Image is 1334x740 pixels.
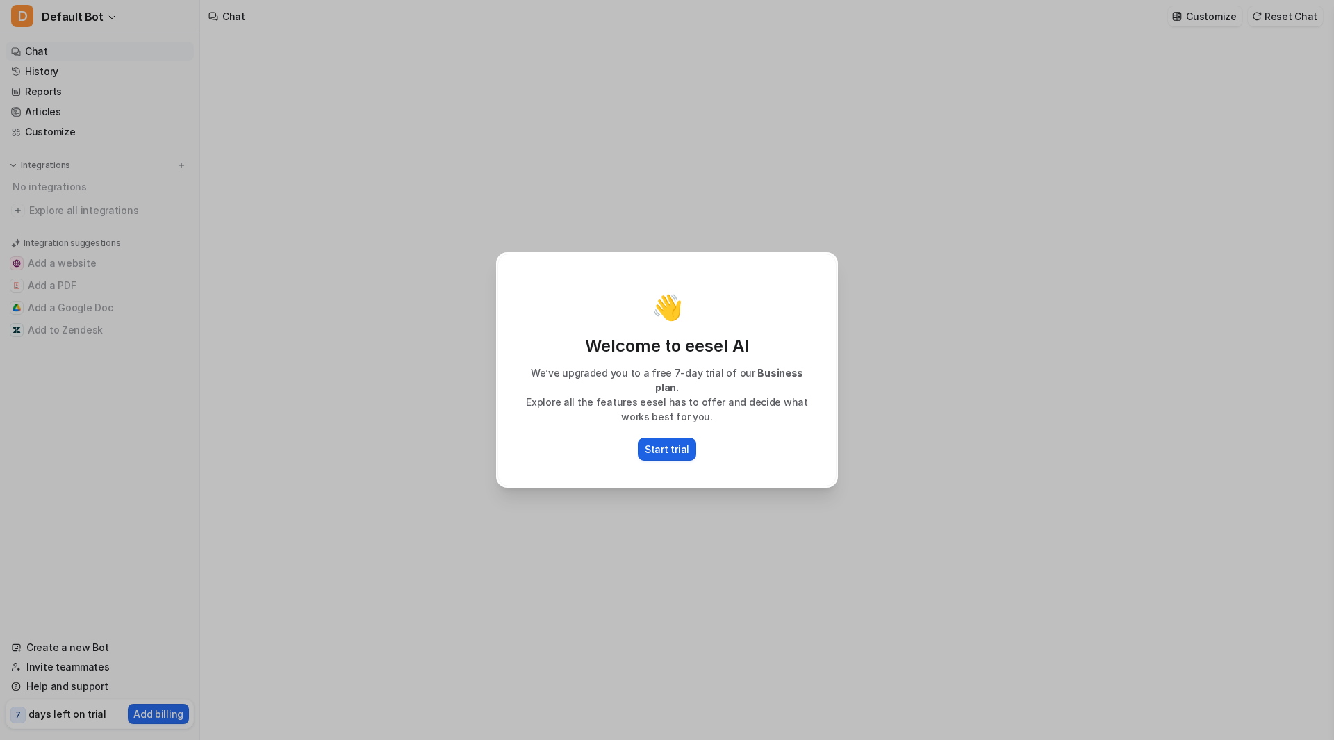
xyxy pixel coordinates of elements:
[512,395,822,424] p: Explore all the features eesel has to offer and decide what works best for you.
[645,442,689,457] p: Start trial
[512,335,822,357] p: Welcome to eesel AI
[638,438,696,461] button: Start trial
[512,365,822,395] p: We’ve upgraded you to a free 7-day trial of our
[652,293,683,321] p: 👋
